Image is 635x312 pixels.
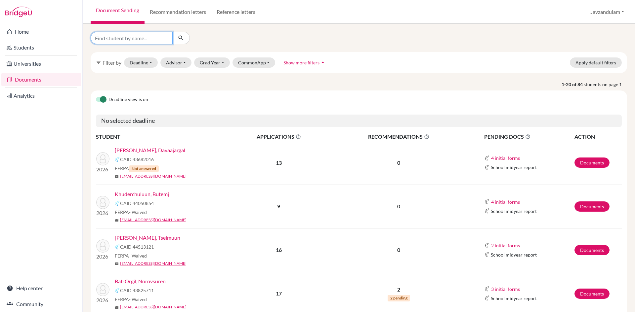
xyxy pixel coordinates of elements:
h5: No selected deadline [96,115,622,127]
span: - Waived [129,209,147,215]
span: CAID 43825711 [120,287,154,294]
button: 4 initial forms [491,154,520,162]
img: Bat-Orgil, Norovsuren [96,283,109,296]
img: Amarbayar, Davaajargal [96,152,109,165]
span: School midyear report [491,295,537,302]
span: School midyear report [491,164,537,171]
span: FERPA [115,165,159,172]
button: Grad Year [194,57,230,68]
img: Common App logo [484,199,489,204]
p: 0 [330,246,468,254]
a: [PERSON_NAME], Tselmuun [115,234,180,242]
p: 2026 [96,253,109,260]
a: Documents [1,73,81,86]
input: Find student by name... [91,32,173,44]
button: 4 initial forms [491,198,520,206]
p: 2026 [96,165,109,173]
span: students on page 1 [584,81,627,88]
img: Common App logo [484,286,489,292]
span: mail [115,262,119,266]
span: FERPA [115,296,147,303]
p: 0 [330,159,468,167]
span: School midyear report [491,251,537,258]
span: Not answered [129,165,159,172]
a: [EMAIL_ADDRESS][DOMAIN_NAME] [120,304,187,310]
span: - Waived [129,253,147,259]
span: School midyear report [491,208,537,215]
span: 2 pending [388,295,410,301]
span: CAID 43682016 [120,156,154,163]
img: Common App logo [484,243,489,248]
img: Khuderchuluun, Butemj [96,196,109,209]
p: 2026 [96,296,109,304]
span: CAID 44050854 [120,200,154,207]
a: Universities [1,57,81,70]
img: Ariunbold, Tselmuun [96,239,109,253]
img: Common App logo [484,295,489,301]
p: 2026 [96,209,109,217]
b: 17 [276,290,282,296]
a: [EMAIL_ADDRESS][DOMAIN_NAME] [120,173,187,179]
th: ACTION [574,132,622,141]
a: [EMAIL_ADDRESS][DOMAIN_NAME] [120,260,187,266]
a: Students [1,41,81,54]
a: Bat-Orgil, Norovsuren [115,277,166,285]
img: Common App logo [115,288,120,293]
span: APPLICATIONS [229,133,329,141]
span: mail [115,305,119,309]
a: Help center [1,282,81,295]
button: Apply default filters [570,57,622,68]
button: Javzandulam [587,6,627,18]
img: Common App logo [115,157,120,162]
span: FERPA [115,209,147,216]
img: Common App logo [115,244,120,250]
p: 2 [330,286,468,294]
img: Bridge-U [5,7,32,17]
button: 3 initial forms [491,285,520,293]
a: [EMAIL_ADDRESS][DOMAIN_NAME] [120,217,187,223]
a: Analytics [1,89,81,102]
button: Show more filtersarrow_drop_up [278,57,332,68]
button: Deadline [124,57,158,68]
button: Advisor [160,57,192,68]
a: Documents [574,289,610,299]
a: Home [1,25,81,38]
img: Common App logo [484,252,489,257]
b: 16 [276,247,282,253]
p: 0 [330,202,468,210]
span: Filter by [103,59,121,66]
a: Documents [574,201,610,212]
b: 9 [277,203,280,209]
strong: 1-20 of 84 [562,81,584,88]
button: 2 initial forms [491,242,520,249]
button: CommonApp [233,57,275,68]
span: Show more filters [283,60,319,65]
img: Common App logo [484,208,489,214]
span: RECOMMENDATIONS [330,133,468,141]
span: - Waived [129,296,147,302]
a: Khuderchuluun, Butemj [115,190,169,198]
img: Common App logo [115,201,120,206]
a: Community [1,297,81,311]
span: PENDING DOCS [484,133,574,141]
i: arrow_drop_up [319,59,326,66]
span: mail [115,175,119,179]
span: CAID 44513121 [120,243,154,250]
th: STUDENT [96,132,228,141]
a: [PERSON_NAME], Davaajargal [115,146,185,154]
span: FERPA [115,252,147,259]
a: Documents [574,157,610,168]
a: Documents [574,245,610,255]
span: Deadline view is on [108,96,148,104]
i: filter_list [96,60,101,65]
b: 13 [276,159,282,166]
img: Common App logo [484,156,489,161]
span: mail [115,218,119,222]
img: Common App logo [484,165,489,170]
